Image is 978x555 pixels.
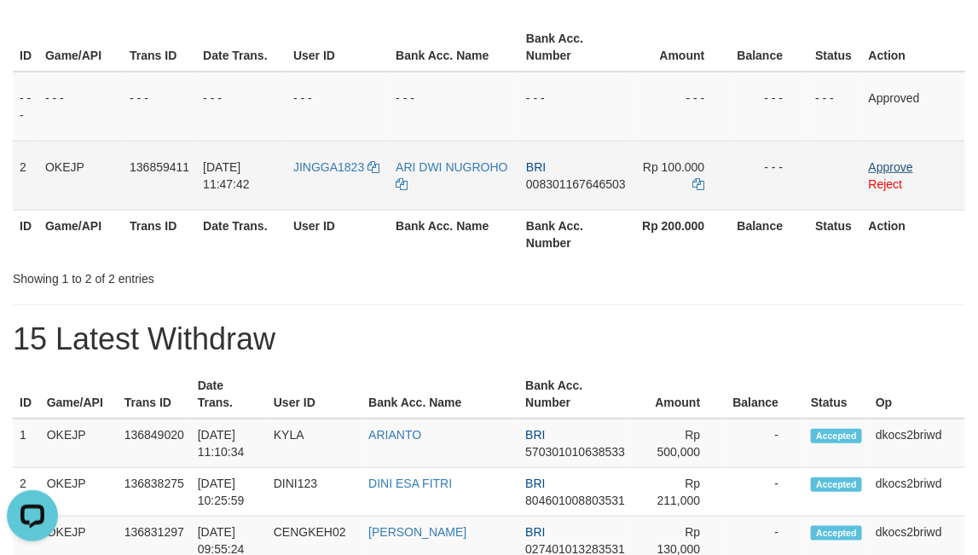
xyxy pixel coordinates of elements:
[643,160,704,174] span: Rp 100.000
[7,7,58,58] button: Open LiveChat chat widget
[196,23,286,72] th: Date Trans.
[196,210,286,258] th: Date Trans.
[293,160,379,174] a: JINGGA1823
[519,210,633,258] th: Bank Acc. Number
[191,468,267,517] td: [DATE] 10:25:59
[118,468,191,517] td: 136838275
[267,419,362,468] td: KYLA
[267,370,362,419] th: User ID
[869,177,903,191] a: Reject
[525,477,545,490] span: BRI
[389,23,519,72] th: Bank Acc. Name
[13,23,38,72] th: ID
[38,72,123,142] td: - - -
[293,160,364,174] span: JINGGA1823
[368,428,421,442] a: ARIANTO
[862,23,965,72] th: Action
[38,141,123,210] td: OKEJP
[13,210,38,258] th: ID
[130,160,189,174] span: 136859411
[118,419,191,468] td: 136849020
[13,141,38,210] td: 2
[286,23,389,72] th: User ID
[518,370,632,419] th: Bank Acc. Number
[123,72,196,142] td: - - -
[731,23,809,72] th: Balance
[368,477,452,490] a: DINI ESA FITRI
[811,429,862,443] span: Accepted
[808,72,861,142] td: - - -
[731,72,809,142] td: - - -
[40,370,118,419] th: Game/API
[632,468,726,517] td: Rp 211,000
[13,370,40,419] th: ID
[869,370,965,419] th: Op
[13,322,965,356] h1: 15 Latest Withdraw
[526,177,626,191] span: Copy 008301167646503 to clipboard
[726,468,804,517] td: -
[633,210,731,258] th: Rp 200.000
[731,141,809,210] td: - - -
[804,370,869,419] th: Status
[362,370,518,419] th: Bank Acc. Name
[862,210,965,258] th: Action
[808,210,861,258] th: Status
[811,477,862,492] span: Accepted
[519,72,633,142] td: - - -
[693,177,705,191] a: Copy 100000 to clipboard
[203,160,250,191] span: [DATE] 11:47:42
[267,468,362,517] td: DINI123
[38,23,123,72] th: Game/API
[191,419,267,468] td: [DATE] 11:10:34
[862,72,965,142] td: Approved
[869,468,965,517] td: dkocs2briwd
[525,525,545,539] span: BRI
[191,370,267,419] th: Date Trans.
[38,210,123,258] th: Game/API
[123,23,196,72] th: Trans ID
[811,526,862,541] span: Accepted
[389,72,519,142] td: - - -
[13,468,40,517] td: 2
[726,370,804,419] th: Balance
[633,72,731,142] td: - - -
[869,160,913,174] a: Approve
[519,23,633,72] th: Bank Acc. Number
[525,428,545,442] span: BRI
[368,525,466,539] a: [PERSON_NAME]
[525,445,625,459] span: Copy 570301010638533 to clipboard
[13,263,395,287] div: Showing 1 to 2 of 2 entries
[731,210,809,258] th: Balance
[286,210,389,258] th: User ID
[525,494,625,507] span: Copy 804601008803531 to clipboard
[389,210,519,258] th: Bank Acc. Name
[808,23,861,72] th: Status
[13,419,40,468] td: 1
[118,370,191,419] th: Trans ID
[286,72,389,142] td: - - -
[633,23,731,72] th: Amount
[396,160,507,191] a: ARI DWI NUGROHO
[632,370,726,419] th: Amount
[869,419,965,468] td: dkocs2briwd
[13,72,38,142] td: - - -
[526,160,546,174] span: BRI
[123,210,196,258] th: Trans ID
[40,468,118,517] td: OKEJP
[40,419,118,468] td: OKEJP
[726,419,804,468] td: -
[196,72,286,142] td: - - -
[632,419,726,468] td: Rp 500,000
